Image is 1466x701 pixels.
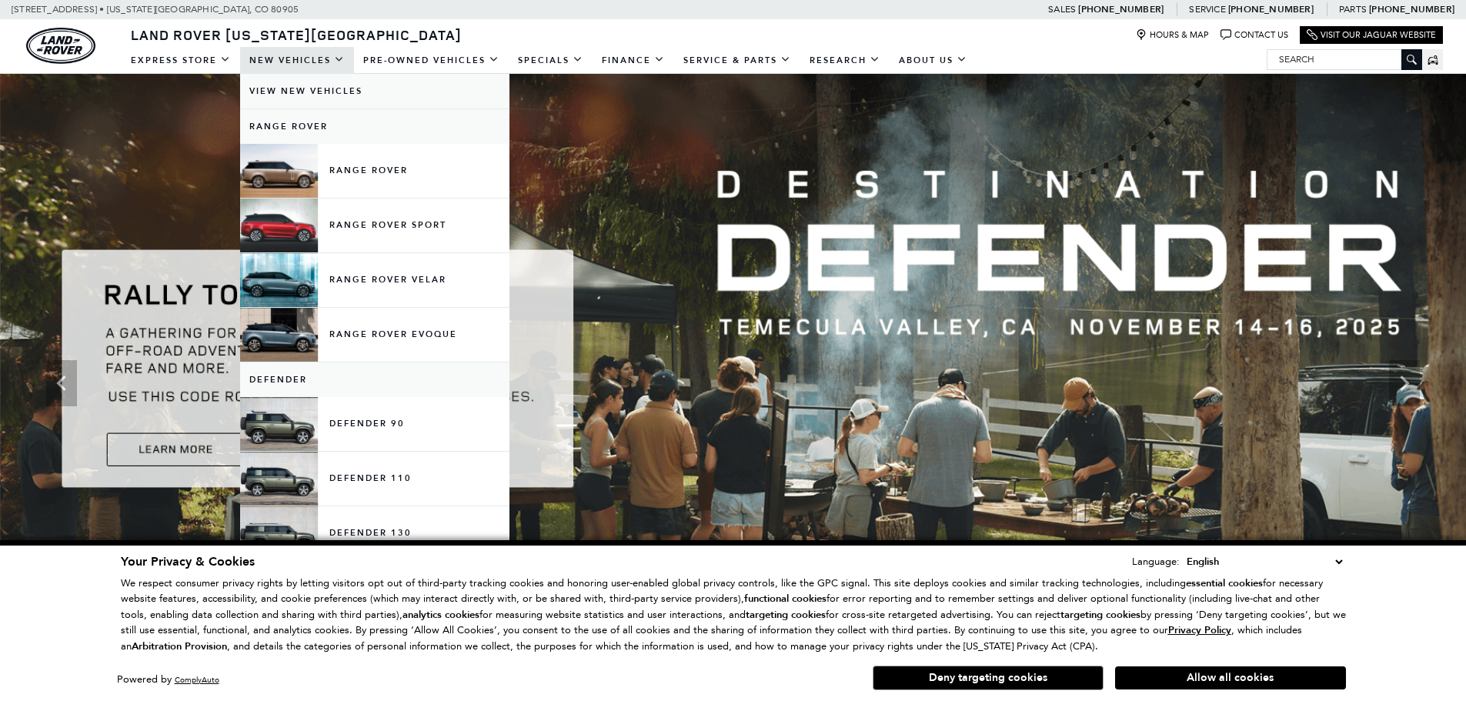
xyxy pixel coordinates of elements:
[12,4,299,15] a: [STREET_ADDRESS] • [US_STATE][GEOGRAPHIC_DATA], CO 80905
[121,553,255,570] span: Your Privacy & Cookies
[240,253,509,307] a: Range Rover Velar
[744,592,827,606] strong: functional cookies
[122,47,240,74] a: EXPRESS STORE
[1168,624,1231,636] a: Privacy Policy
[1267,50,1421,68] input: Search
[175,675,219,685] a: ComplyAuto
[240,506,509,560] a: Defender 130
[240,362,509,397] a: Defender
[1168,623,1231,637] u: Privacy Policy
[1389,360,1420,406] div: Next
[509,47,593,74] a: Specials
[121,576,1346,655] p: We respect consumer privacy rights by letting visitors opt out of third-party tracking cookies an...
[240,74,509,108] a: View New Vehicles
[1369,3,1454,15] a: [PHONE_NUMBER]
[1307,29,1436,41] a: Visit Our Jaguar Website
[132,639,227,653] strong: Arbitration Provision
[1183,553,1346,570] select: Language Select
[1228,3,1314,15] a: [PHONE_NUMBER]
[26,28,95,64] a: land-rover
[240,47,354,74] a: New Vehicles
[1186,576,1263,590] strong: essential cookies
[240,308,509,362] a: Range Rover Evoque
[402,608,479,622] strong: analytics cookies
[1221,29,1288,41] a: Contact Us
[240,144,509,198] a: Range Rover
[354,47,509,74] a: Pre-Owned Vehicles
[800,47,890,74] a: Research
[1136,29,1209,41] a: Hours & Map
[131,25,462,44] span: Land Rover [US_STATE][GEOGRAPHIC_DATA]
[122,47,977,74] nav: Main Navigation
[117,675,219,685] div: Powered by
[240,199,509,252] a: Range Rover Sport
[240,452,509,506] a: Defender 110
[1339,4,1367,15] span: Parts
[1132,556,1180,566] div: Language:
[674,47,800,74] a: Service & Parts
[122,25,471,44] a: Land Rover [US_STATE][GEOGRAPHIC_DATA]
[240,109,509,144] a: Range Rover
[1048,4,1076,15] span: Sales
[890,47,977,74] a: About Us
[593,47,674,74] a: Finance
[240,397,509,451] a: Defender 90
[1060,608,1140,622] strong: targeting cookies
[1078,3,1164,15] a: [PHONE_NUMBER]
[46,360,77,406] div: Previous
[26,28,95,64] img: Land Rover
[1115,666,1346,689] button: Allow all cookies
[746,608,826,622] strong: targeting cookies
[1189,4,1225,15] span: Service
[873,666,1104,690] button: Deny targeting cookies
